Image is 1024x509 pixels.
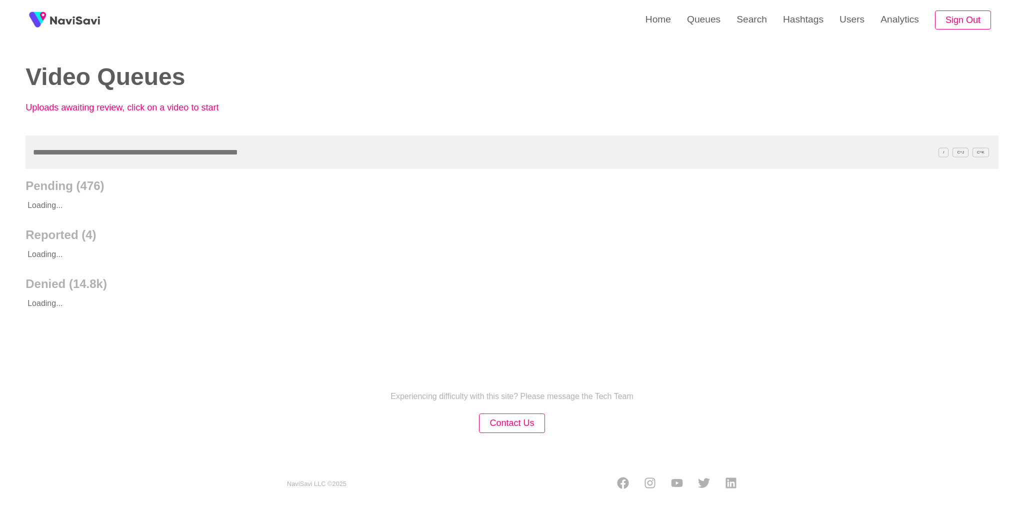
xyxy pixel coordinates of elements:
a: Contact Us [479,419,544,427]
p: Loading... [25,242,901,267]
span: C^J [952,147,968,157]
h2: Pending (476) [25,179,998,193]
img: fireSpot [50,15,100,25]
a: LinkedIn [725,477,737,492]
a: Youtube [671,477,683,492]
span: C^K [972,147,989,157]
p: Uploads awaiting review, click on a video to start [25,102,245,113]
img: fireSpot [25,7,50,32]
h2: Video Queues [25,64,497,90]
span: / [938,147,948,157]
p: Loading... [25,291,901,316]
button: Contact Us [479,413,544,433]
a: Twitter [698,477,710,492]
a: Instagram [644,477,656,492]
small: NaviSavi LLC © 2025 [287,480,346,488]
h2: Reported (4) [25,228,998,242]
p: Experiencing difficulty with this site? Please message the Tech Team [390,392,633,401]
a: Facebook [617,477,629,492]
p: Loading... [25,193,901,218]
h2: Denied (14.8k) [25,277,998,291]
button: Sign Out [935,10,991,30]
